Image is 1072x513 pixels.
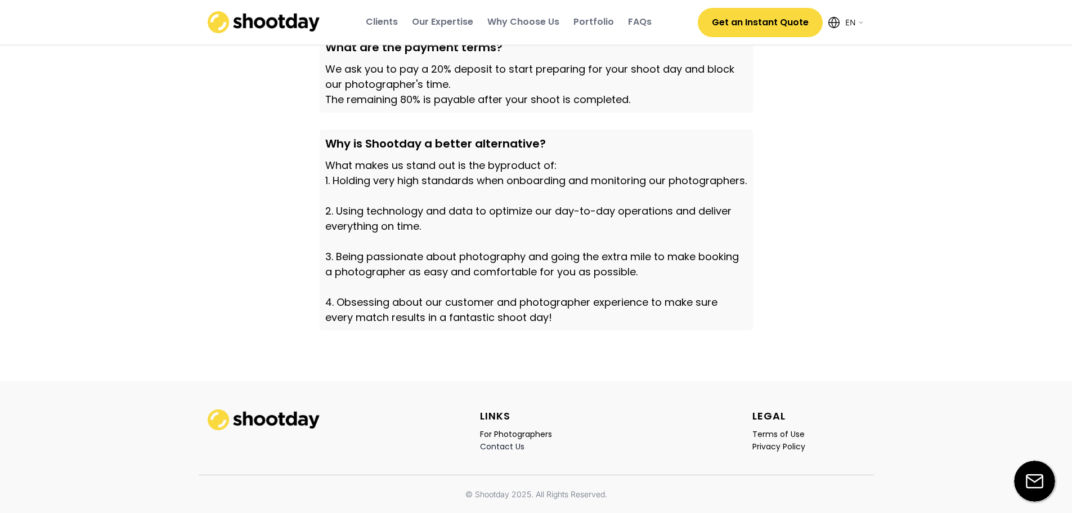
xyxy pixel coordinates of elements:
div: Terms of Use [752,429,805,439]
div: Privacy Policy [752,441,805,452]
button: Get an Instant Quote [698,8,823,37]
div: LINKS [480,409,510,422]
div: © Shootday 2025. All Rights Reserved. [465,489,607,500]
div: What are the payment terms? [325,39,747,56]
img: Icon%20feather-globe%20%281%29.svg [828,17,840,28]
img: shootday_logo.png [208,409,320,430]
div: Portfolio [573,16,614,28]
div: Our Expertise [412,16,473,28]
div: For Photographers [480,429,552,439]
img: shootday_logo.png [208,11,320,33]
div: What makes us stand out is the byproduct of: 1. Holding very high standards when onboarding and m... [325,158,747,325]
div: FAQs [628,16,652,28]
div: Why is Shootday a better alternative? [325,135,747,152]
div: Contact Us [480,441,524,452]
img: email-icon%20%281%29.svg [1014,461,1055,502]
div: We ask you to pay a 20% deposit to start preparing for your shoot day and block our photographer'... [325,61,747,107]
div: Why Choose Us [487,16,559,28]
div: Clients [366,16,398,28]
div: LEGAL [752,409,786,422]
